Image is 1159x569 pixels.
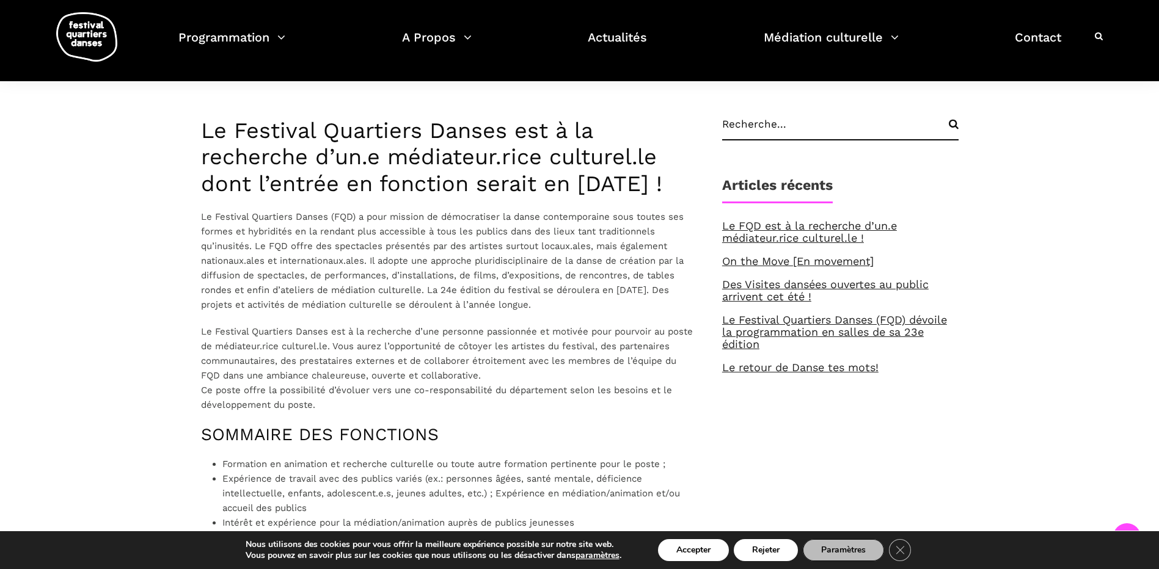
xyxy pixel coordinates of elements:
[222,515,698,530] li: Intérêt et expérience pour la médiation/animation auprès de publics jeunesses
[803,539,884,561] button: Paramètres
[576,550,620,561] button: paramètres
[889,539,911,561] button: Close GDPR Cookie Banner
[201,118,698,197] h3: Le Festival Quartiers Danses est à la recherche d’un.e médiateur.rice culturel.le dont l’entrée e...
[722,177,833,203] h1: Articles récents
[246,550,621,561] p: Vous pouvez en savoir plus sur les cookies que nous utilisons ou les désactiver dans .
[722,313,947,350] a: Le Festival Quartiers Danses (FQD) dévoile la programmation en salles de sa 23e édition
[201,209,698,312] p: Le Festival Quartiers Danses (FQD) a pour mission de démocratiser la danse contemporaine sous tou...
[56,12,117,62] img: logo-fqd-med
[764,27,899,63] a: Médiation culturelle
[734,539,798,561] button: Rejeter
[201,324,698,412] p: Le Festival Quartiers Danses est à la recherche d’une personne passionnée et motivée pour pourvoi...
[1015,27,1061,63] a: Contact
[222,457,698,471] li: Formation en animation et recherche culturelle ou toute autre formation pertinente pour le poste ;
[722,278,929,303] a: Des Visites dansées ouvertes au public arrivent cet été !
[402,27,472,63] a: A Propos
[722,361,879,374] a: Le retour de Danse tes mots!
[722,255,874,267] a: On the Move [En movement]
[722,118,959,140] input: Recherche...
[178,27,285,63] a: Programmation
[722,219,897,244] a: Le FQD est à la recherche d’un.e médiateur.rice culturel.le !
[588,27,647,63] a: Actualités
[246,539,621,550] p: Nous utilisons des cookies pour vous offrir la meilleure expérience possible sur notre site web.
[658,539,729,561] button: Accepter
[201,424,698,445] h4: SOMMAIRE DES FONCTIONS
[222,471,698,515] li: Expérience de travail avec des publics variés (ex.: personnes âgées, santé mentale, déficience in...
